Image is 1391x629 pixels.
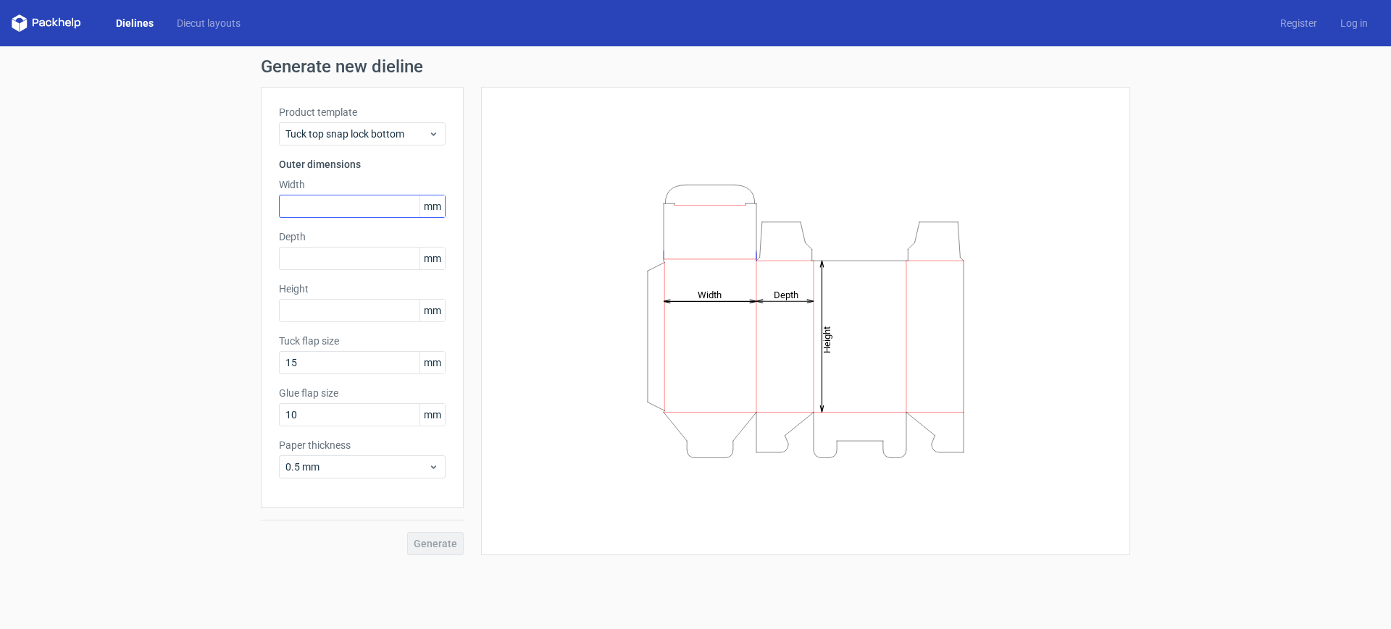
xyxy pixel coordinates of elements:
[279,386,446,400] label: Glue flap size
[279,229,446,244] label: Depth
[279,105,446,119] label: Product template
[419,300,445,321] span: mm
[419,248,445,269] span: mm
[419,404,445,426] span: mm
[279,282,446,296] label: Height
[1329,16,1379,30] a: Log in
[419,352,445,373] span: mm
[698,289,722,300] tspan: Width
[822,326,832,353] tspan: Height
[279,334,446,348] label: Tuck flap size
[285,127,428,141] span: Tuck top snap lock bottom
[279,177,446,192] label: Width
[104,16,165,30] a: Dielines
[279,438,446,452] label: Paper thickness
[1269,16,1329,30] a: Register
[165,16,252,30] a: Diecut layouts
[285,460,428,474] span: 0.5 mm
[774,289,798,300] tspan: Depth
[279,157,446,172] h3: Outer dimensions
[419,195,445,217] span: mm
[261,58,1130,75] h1: Generate new dieline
